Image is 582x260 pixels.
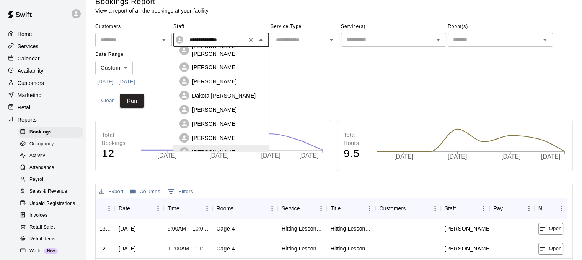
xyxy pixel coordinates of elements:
[18,233,86,245] a: Retail Items
[18,126,86,138] a: Bookings
[102,131,133,147] p: Total Bookings
[266,203,278,214] button: Menu
[168,198,179,219] div: Time
[44,249,58,253] span: New
[18,222,83,233] div: Retail Sales
[158,152,177,159] tspan: [DATE]
[6,65,80,76] div: Availability
[192,120,237,128] p: [PERSON_NAME]
[152,203,164,214] button: Menu
[29,236,55,243] span: Retail Items
[29,200,75,208] span: Unpaid Registrations
[29,128,52,136] span: Bookings
[6,89,80,101] a: Marketing
[282,198,300,219] div: Service
[18,198,83,209] div: Unpaid Registrations
[29,140,54,148] span: Occupancy
[168,225,209,232] div: 9:00AM – 10:00AM
[501,153,520,160] tspan: [DATE]
[99,245,111,252] div: 1296483
[489,198,534,219] div: Payment
[282,225,323,232] div: Hitting Lesson [1 hour]
[217,225,235,233] p: Cage 4
[341,203,351,214] button: Sort
[99,225,111,232] div: 1319139
[331,198,341,219] div: Title
[18,79,44,87] p: Customers
[379,198,406,219] div: Customers
[192,78,237,85] p: [PERSON_NAME]
[344,131,369,147] p: Total Hours
[478,203,489,214] button: Menu
[119,245,136,252] div: Sat, Aug 16, 2025
[119,225,136,232] div: Sat, Aug 16, 2025
[394,153,413,160] tspan: [DATE]
[445,245,491,253] p: Tommy Santiago
[441,198,490,219] div: Staff
[18,67,44,75] p: Availability
[545,203,556,214] button: Sort
[456,203,466,214] button: Sort
[213,198,278,219] div: Rooms
[164,198,213,219] div: Time
[278,198,327,219] div: Service
[18,234,83,245] div: Retail Items
[512,203,523,214] button: Sort
[331,225,372,232] div: Hitting Lesson [1 hour]
[341,21,446,33] span: Service(s)
[406,203,416,214] button: Sort
[99,203,110,214] button: Sort
[192,42,263,58] p: [PERSON_NAME] [PERSON_NAME]
[6,102,80,113] div: Retail
[18,42,39,50] p: Services
[271,21,339,33] span: Service Type
[201,203,213,214] button: Menu
[18,210,86,221] a: Invoices
[29,247,43,255] span: Wallet
[18,174,83,185] div: Payroll
[18,127,83,138] div: Bookings
[282,245,323,252] div: Hitting Lesson [1 hour]
[18,150,86,162] a: Activity
[95,21,172,33] span: Customers
[535,198,567,219] div: Notes
[448,153,467,160] tspan: [DATE]
[448,21,553,33] span: Room(s)
[344,147,369,161] h4: 9.5
[523,203,535,214] button: Menu
[102,147,133,161] h4: 12
[18,186,83,197] div: Sales & Revenue
[234,203,245,214] button: Sort
[95,49,162,61] span: Date Range
[18,116,37,123] p: Reports
[29,152,45,160] span: Activity
[192,106,237,114] p: [PERSON_NAME]
[192,63,237,71] p: [PERSON_NAME]
[192,92,256,99] p: Dakota [PERSON_NAME]
[192,134,237,142] p: [PERSON_NAME]
[173,21,269,33] span: Staff
[209,152,228,159] tspan: [DATE]
[179,203,190,214] button: Sort
[6,28,80,40] a: Home
[6,53,80,64] a: Calendar
[540,34,550,45] button: Open
[538,243,563,255] button: Open
[120,94,144,108] button: Run
[18,91,42,99] p: Marketing
[6,77,80,89] a: Customers
[375,198,440,219] div: Customers
[103,203,115,214] button: Menu
[18,162,83,173] div: Attendance
[18,138,86,150] a: Occupancy
[158,34,169,45] button: Open
[6,41,80,52] div: Services
[246,34,256,45] button: Clear
[168,245,209,252] div: 10:00AM – 11:00AM
[217,245,235,253] p: Cage 4
[130,203,141,214] button: Sort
